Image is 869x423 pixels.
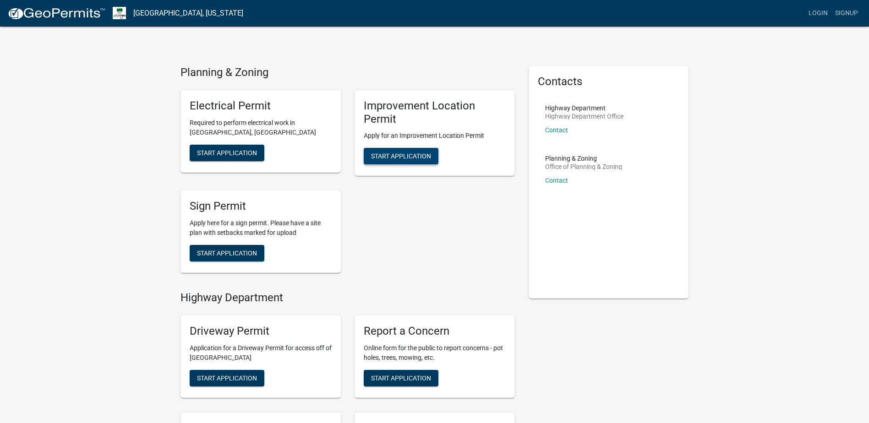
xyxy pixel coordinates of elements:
p: Apply for an Improvement Location Permit [364,131,506,141]
a: Signup [831,5,862,22]
p: Apply here for a sign permit. Please have a site plan with setbacks marked for upload [190,218,332,238]
h5: Driveway Permit [190,325,332,338]
a: Contact [545,177,568,184]
h5: Sign Permit [190,200,332,213]
span: Start Application [371,152,431,160]
p: Highway Department [545,105,623,111]
button: Start Application [190,145,264,161]
p: Highway Department Office [545,113,623,119]
img: Morgan County, Indiana [113,7,126,19]
p: Required to perform electrical work in [GEOGRAPHIC_DATA], [GEOGRAPHIC_DATA] [190,118,332,137]
p: Office of Planning & Zoning [545,163,622,170]
p: Online form for the public to report concerns - pot holes, trees, mowing, etc. [364,343,506,363]
p: Planning & Zoning [545,155,622,162]
button: Start Application [364,370,438,386]
a: Contact [545,126,568,134]
h5: Report a Concern [364,325,506,338]
span: Start Application [197,374,257,381]
span: Start Application [371,374,431,381]
a: [GEOGRAPHIC_DATA], [US_STATE] [133,5,243,21]
span: Start Application [197,249,257,257]
button: Start Application [364,148,438,164]
h5: Contacts [538,75,680,88]
button: Start Application [190,370,264,386]
h4: Planning & Zoning [180,66,515,79]
h4: Highway Department [180,291,515,304]
h5: Electrical Permit [190,99,332,113]
p: Application for a Driveway Permit for access off of [GEOGRAPHIC_DATA] [190,343,332,363]
h5: Improvement Location Permit [364,99,506,126]
a: Login [805,5,831,22]
span: Start Application [197,149,257,156]
button: Start Application [190,245,264,261]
